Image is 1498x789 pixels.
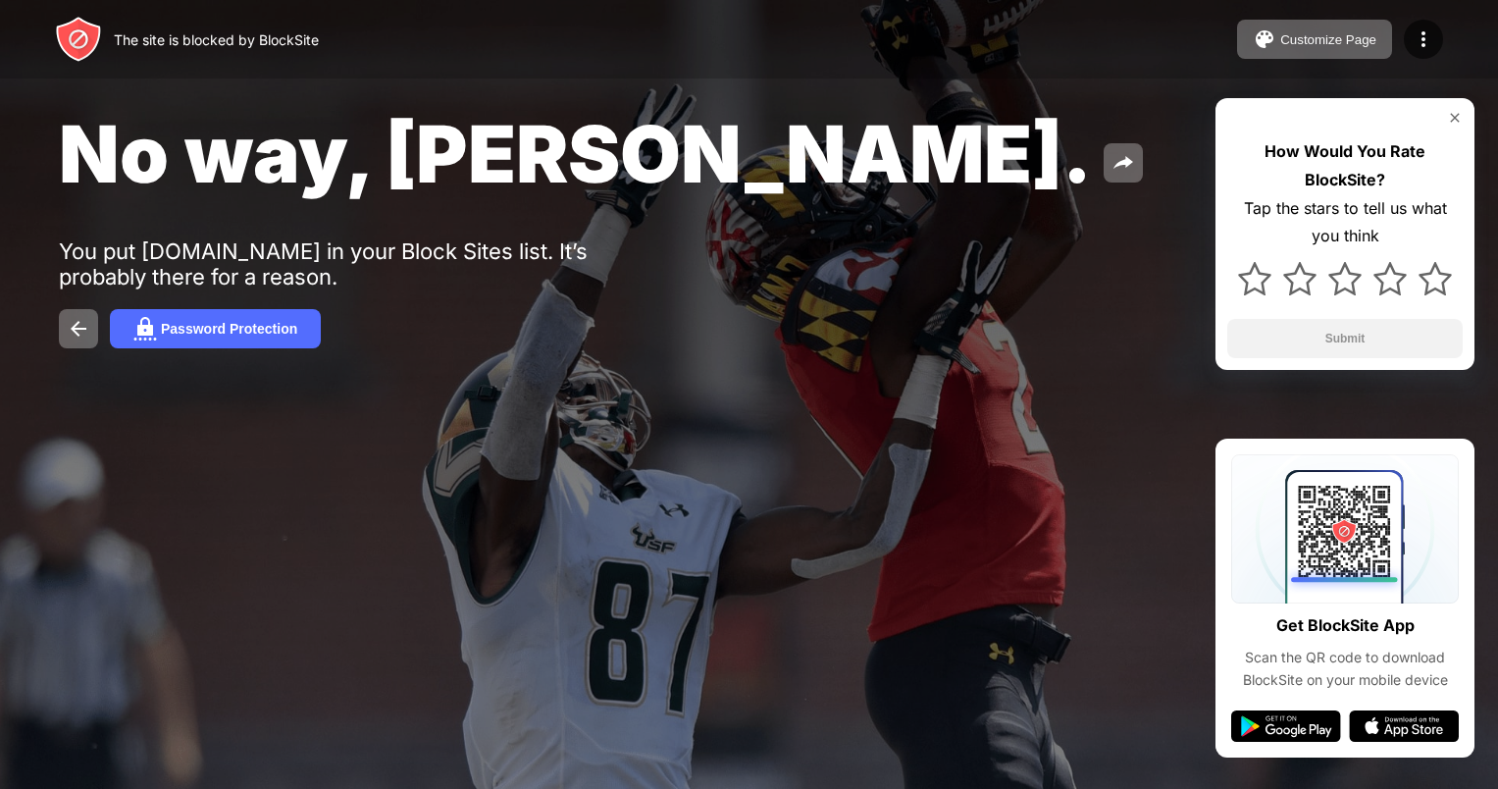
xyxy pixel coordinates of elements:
[1231,454,1459,604] img: qrcode.svg
[59,238,665,289] div: You put [DOMAIN_NAME] in your Block Sites list. It’s probably there for a reason.
[161,321,297,337] div: Password Protection
[1227,194,1463,251] div: Tap the stars to tell us what you think
[1283,262,1317,295] img: star.svg
[1238,262,1271,295] img: star.svg
[114,31,319,48] div: The site is blocked by BlockSite
[1227,319,1463,358] button: Submit
[110,309,321,348] button: Password Protection
[1231,647,1459,691] div: Scan the QR code to download BlockSite on your mobile device
[1276,611,1415,640] div: Get BlockSite App
[55,16,102,63] img: header-logo.svg
[1253,27,1276,51] img: pallet.svg
[1349,710,1459,742] img: app-store.svg
[1373,262,1407,295] img: star.svg
[1328,262,1362,295] img: star.svg
[133,317,157,341] img: password.svg
[67,317,90,341] img: back.svg
[1412,27,1435,51] img: menu-icon.svg
[1447,110,1463,126] img: rate-us-close.svg
[1231,710,1341,742] img: google-play.svg
[1227,137,1463,194] div: How Would You Rate BlockSite?
[1111,151,1135,175] img: share.svg
[1419,262,1452,295] img: star.svg
[1237,20,1392,59] button: Customize Page
[59,106,1092,201] span: No way, [PERSON_NAME].
[1280,32,1376,47] div: Customize Page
